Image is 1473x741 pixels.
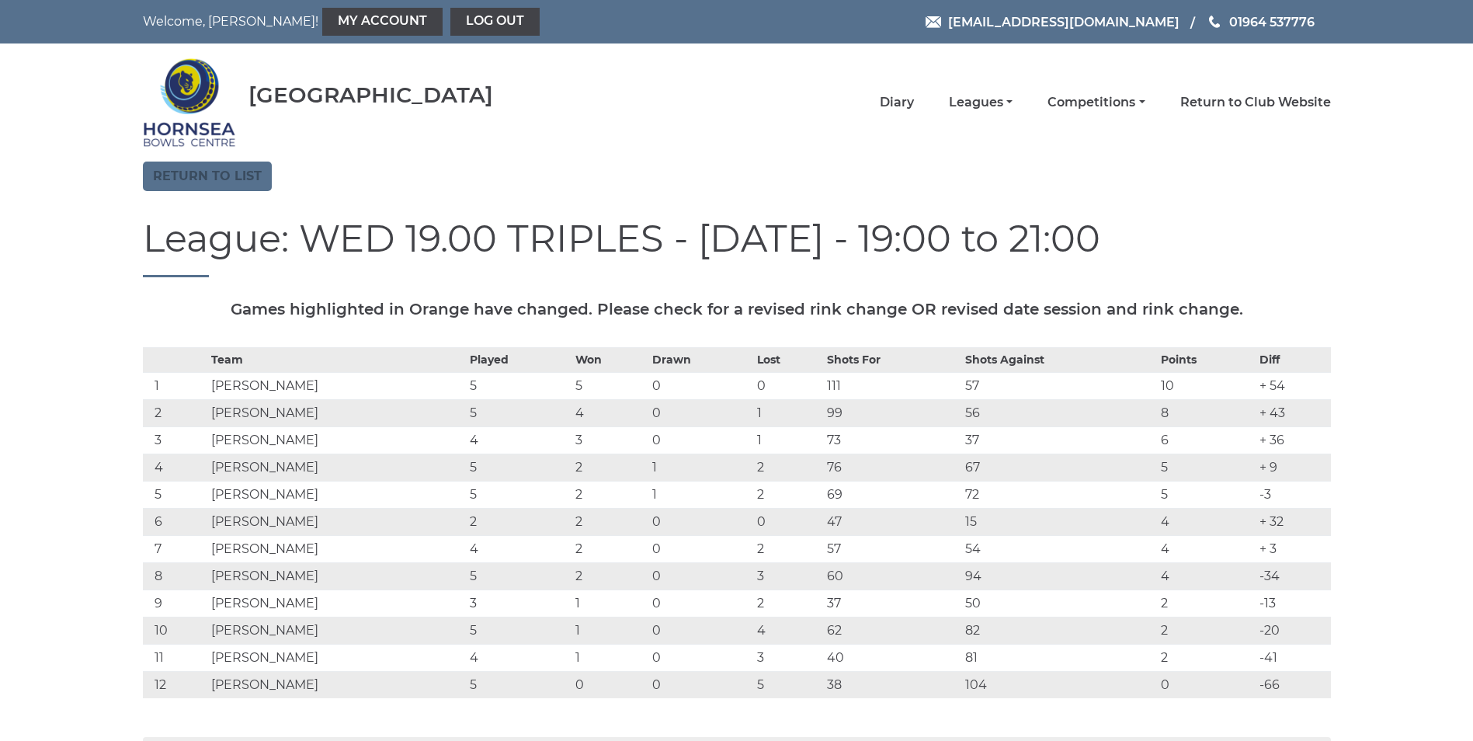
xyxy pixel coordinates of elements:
td: 47 [823,508,961,535]
td: [PERSON_NAME] [207,562,466,590]
td: 10 [143,617,207,644]
h1: League: WED 19.00 TRIPLES - [DATE] - 19:00 to 21:00 [143,218,1331,277]
td: 5 [571,372,648,399]
td: [PERSON_NAME] [207,426,466,454]
td: 15 [961,508,1157,535]
td: 37 [823,590,961,617]
td: 5 [466,399,571,426]
td: 2 [571,535,648,562]
td: 38 [823,671,961,698]
td: 2 [753,535,823,562]
a: My Account [322,8,443,36]
td: 0 [648,426,753,454]
td: 4 [466,535,571,562]
td: 5 [466,372,571,399]
td: 1 [571,617,648,644]
td: 8 [1157,399,1255,426]
td: [PERSON_NAME] [207,535,466,562]
td: [PERSON_NAME] [207,372,466,399]
td: -34 [1256,562,1331,590]
td: 54 [961,535,1157,562]
td: 56 [961,399,1157,426]
td: 37 [961,426,1157,454]
td: 62 [823,617,961,644]
td: 99 [823,399,961,426]
td: 3 [466,590,571,617]
td: 1 [753,399,823,426]
td: 2 [1157,617,1255,644]
td: 0 [648,535,753,562]
td: 10 [1157,372,1255,399]
nav: Welcome, [PERSON_NAME]! [143,8,624,36]
td: 73 [823,426,961,454]
th: Diff [1256,347,1331,372]
td: 4 [1157,508,1255,535]
img: Hornsea Bowls Centre [143,48,236,157]
td: 3 [753,644,823,671]
td: -20 [1256,617,1331,644]
td: -13 [1256,590,1331,617]
td: 5 [466,671,571,698]
td: + 9 [1256,454,1331,481]
td: 0 [753,508,823,535]
td: -3 [1256,481,1331,508]
th: Lost [753,347,823,372]
td: 82 [961,617,1157,644]
a: Diary [880,94,914,111]
th: Team [207,347,466,372]
td: 4 [1157,535,1255,562]
img: Phone us [1209,16,1220,28]
a: Return to list [143,162,272,191]
th: Played [466,347,571,372]
td: 2 [753,590,823,617]
td: 5 [753,671,823,698]
td: [PERSON_NAME] [207,399,466,426]
td: 4 [466,426,571,454]
a: Competitions [1047,94,1145,111]
td: 8 [143,562,207,590]
th: Shots Against [961,347,1157,372]
td: 40 [823,644,961,671]
td: 5 [466,617,571,644]
td: 2 [571,508,648,535]
td: [PERSON_NAME] [207,481,466,508]
td: 0 [648,590,753,617]
span: [EMAIL_ADDRESS][DOMAIN_NAME] [948,14,1179,29]
td: 1 [571,644,648,671]
td: 104 [961,671,1157,698]
td: 5 [466,481,571,508]
td: + 3 [1256,535,1331,562]
td: 76 [823,454,961,481]
td: 94 [961,562,1157,590]
td: 1 [753,426,823,454]
a: Log out [450,8,540,36]
div: [GEOGRAPHIC_DATA] [248,83,493,107]
td: 5 [1157,454,1255,481]
td: [PERSON_NAME] [207,644,466,671]
td: 3 [571,426,648,454]
td: 81 [961,644,1157,671]
th: Points [1157,347,1255,372]
td: 9 [143,590,207,617]
td: + 36 [1256,426,1331,454]
td: -41 [1256,644,1331,671]
td: 2 [571,562,648,590]
td: [PERSON_NAME] [207,454,466,481]
td: 2 [466,508,571,535]
td: 57 [961,372,1157,399]
td: 2 [1157,644,1255,671]
td: + 43 [1256,399,1331,426]
td: 5 [1157,481,1255,508]
a: Leagues [949,94,1013,111]
td: 0 [648,562,753,590]
td: 4 [1157,562,1255,590]
td: 4 [466,644,571,671]
td: 57 [823,535,961,562]
td: 2 [753,454,823,481]
td: 60 [823,562,961,590]
td: 2 [143,399,207,426]
th: Drawn [648,347,753,372]
td: 1 [571,590,648,617]
td: 6 [1157,426,1255,454]
td: [PERSON_NAME] [207,617,466,644]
